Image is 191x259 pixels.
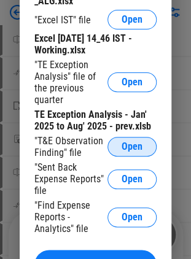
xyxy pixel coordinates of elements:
[34,109,157,132] div: TE Exception Analysis - Jan' 2025 to Aug' 2025 - prev.xlsb
[122,212,142,222] span: Open
[122,15,142,25] span: Open
[34,135,107,158] div: "T&E Observation Finding" file
[34,199,107,234] div: "Find Expense Reports - Analytics" file
[122,77,142,87] span: Open
[122,174,142,184] span: Open
[34,161,107,196] div: "Sent Back Expense Reports" file
[34,14,91,26] div: "Excel IST" file
[34,59,107,106] div: "TE Exception Analysis" file of the previous quarter
[107,10,157,29] button: Open
[107,137,157,157] button: Open
[107,169,157,189] button: Open
[122,142,142,152] span: Open
[34,33,157,56] div: Excel [DATE] 14_46 IST - Working.xlsx
[107,207,157,227] button: Open
[107,72,157,92] button: Open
